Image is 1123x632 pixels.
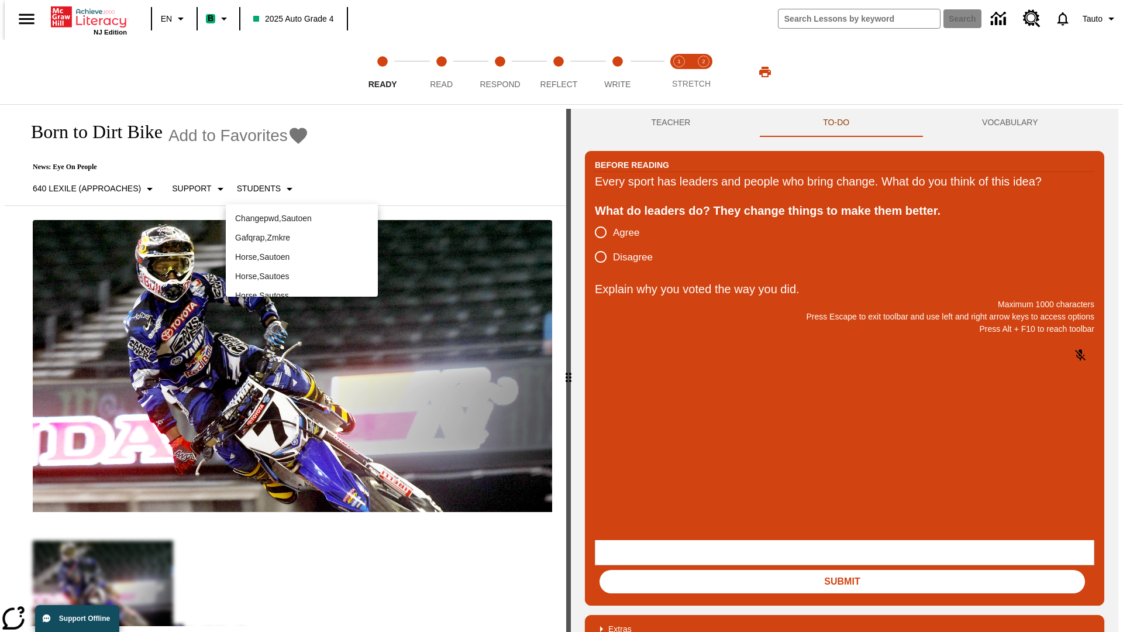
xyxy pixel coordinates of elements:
p: Horse , Sautoes [235,270,368,283]
body: Explain why you voted the way you did. Maximum 1000 characters Press Alt + F10 to reach toolbar P... [5,9,171,20]
p: Gafqrap , Zmkre [235,232,368,244]
p: Changepwd , Sautoen [235,212,368,225]
p: Horse , Sautoen [235,251,368,263]
p: Horse , Sautoss [235,290,368,302]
